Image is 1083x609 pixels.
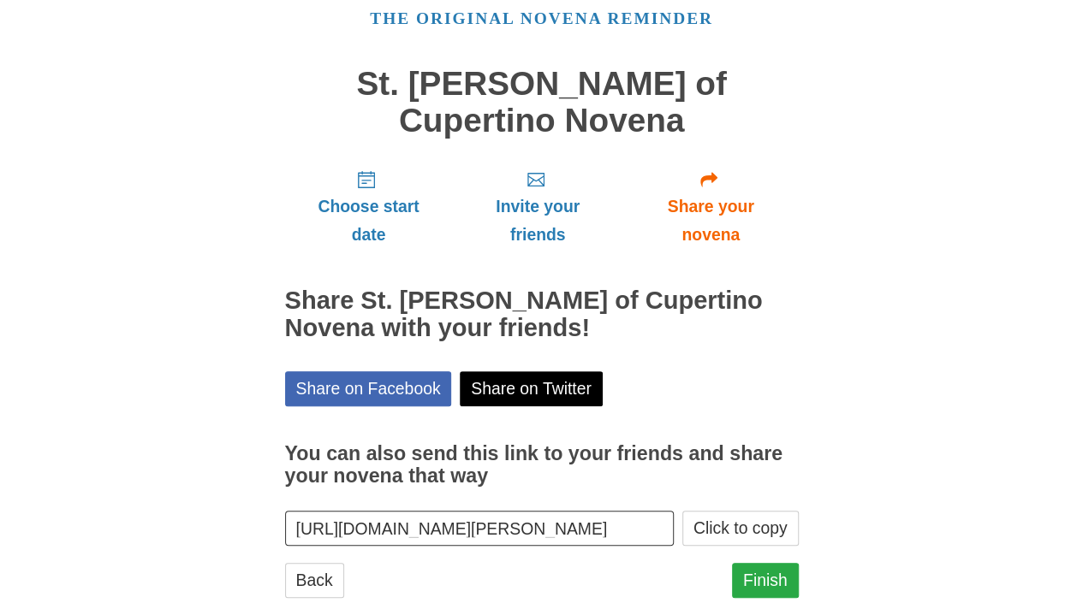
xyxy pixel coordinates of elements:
[7,7,250,22] div: Outline
[732,563,799,598] a: Finish
[285,371,452,406] a: Share on Facebook
[460,371,603,406] a: Share on Twitter
[302,192,436,249] span: Choose start date
[7,68,222,98] a: You can also send this link to your friends and share your novena that way
[7,38,210,68] a: Share St. [PERSON_NAME] of Cupertino Novena with your friends!
[285,66,799,139] h1: St. [PERSON_NAME] of Cupertino Novena
[370,9,713,27] a: The original novena reminder
[7,115,250,134] h3: Style
[682,511,799,546] button: Click to copy
[640,192,782,249] span: Share your novena
[285,443,799,487] h3: You can also send this link to your friends and share your novena that way
[623,156,799,257] a: Share your novena
[285,156,453,257] a: Choose start date
[469,192,605,249] span: Invite your friends
[285,563,344,598] a: Back
[26,22,92,37] a: Back to Top
[285,287,799,342] h2: Share St. [PERSON_NAME] of Cupertino Novena with your friends!
[452,156,622,257] a: Invite your friends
